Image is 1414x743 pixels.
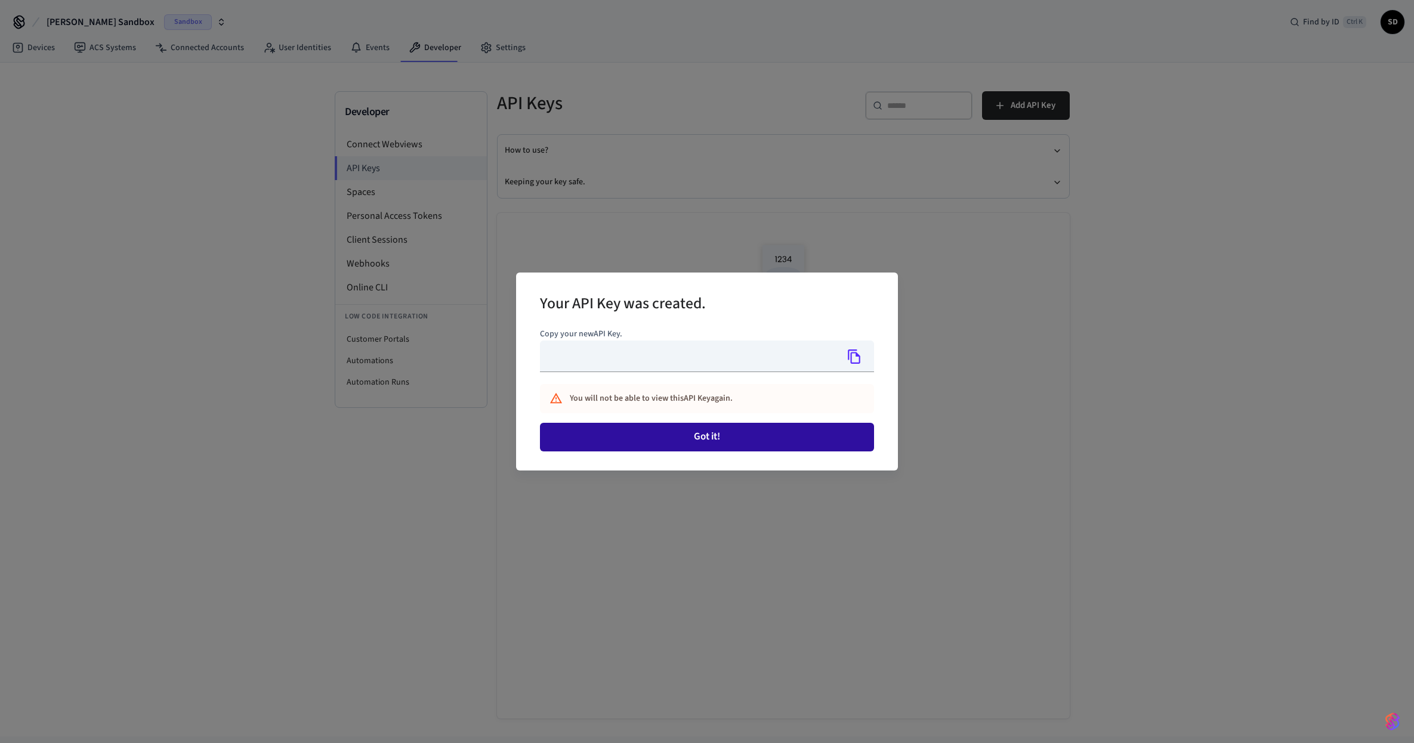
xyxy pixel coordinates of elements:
h2: Your API Key was created. [540,287,706,323]
img: SeamLogoGradient.69752ec5.svg [1385,712,1400,731]
button: Got it! [540,423,874,451]
p: Copy your new API Key . [540,328,874,340]
div: You will not be able to view this API Key again. [570,388,822,410]
button: Copy [842,344,867,369]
